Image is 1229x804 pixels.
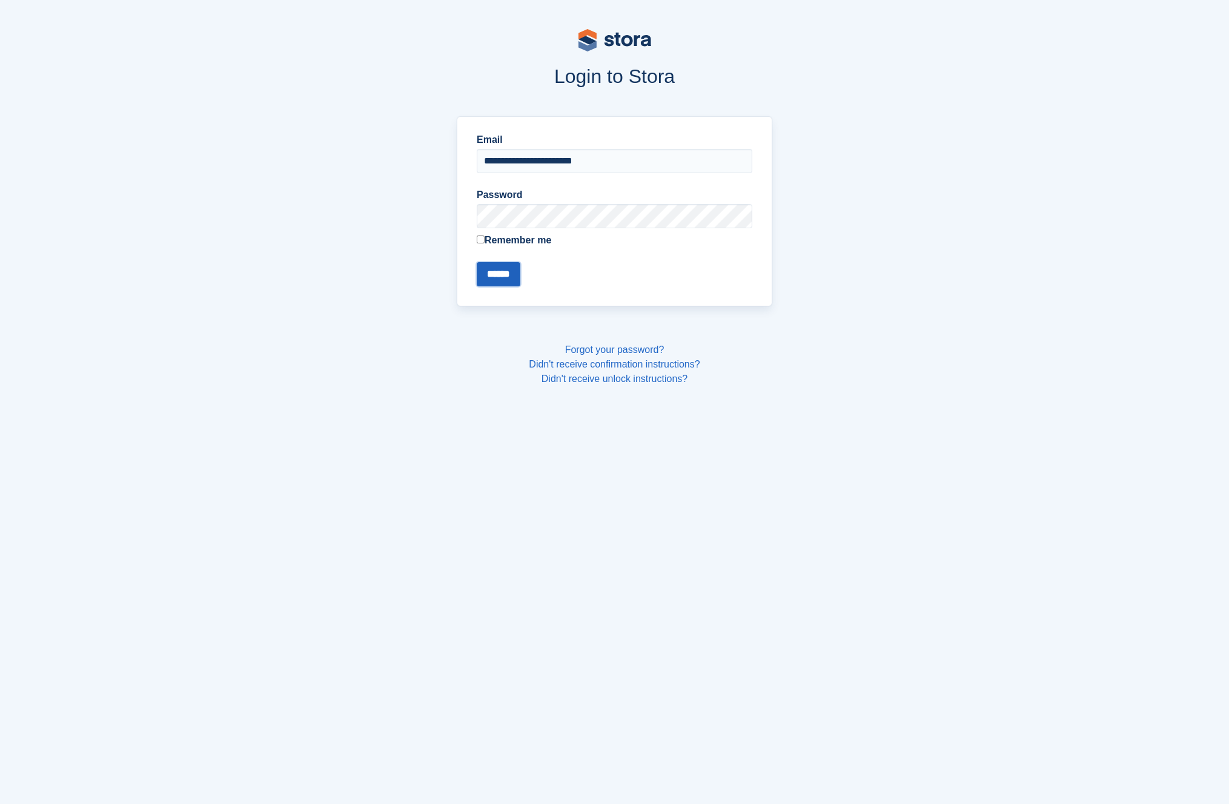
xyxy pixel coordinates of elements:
a: Forgot your password? [565,344,664,355]
label: Email [477,133,752,147]
label: Remember me [477,233,752,248]
a: Didn't receive unlock instructions? [542,374,687,384]
label: Password [477,188,752,202]
a: Didn't receive confirmation instructions? [529,359,700,369]
input: Remember me [477,236,485,243]
h1: Login to Stora [226,65,1004,87]
img: stora-logo-53a41332b3708ae10de48c4981b4e9114cc0af31d8433b30ea865607fb682f29.svg [578,29,651,51]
